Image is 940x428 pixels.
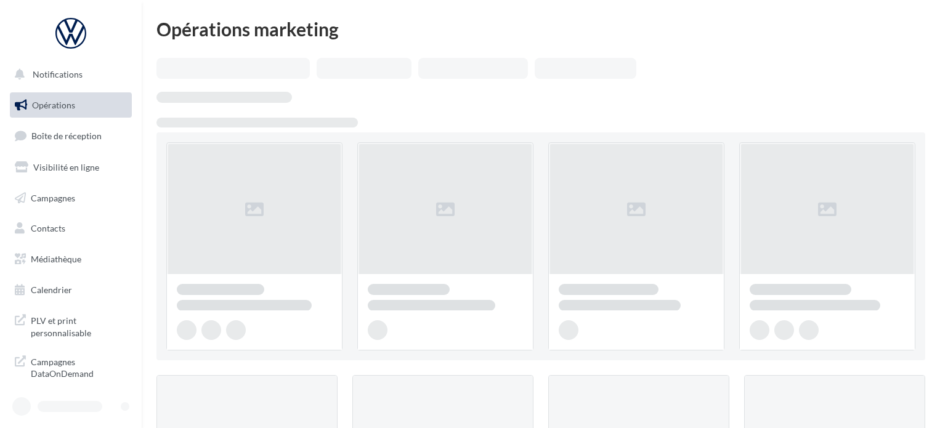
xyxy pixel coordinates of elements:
a: Campagnes [7,185,134,211]
span: Calendrier [31,285,72,295]
span: Médiathèque [31,254,81,264]
a: Médiathèque [7,246,134,272]
span: Campagnes [31,192,75,203]
div: Opérations marketing [156,20,925,38]
span: PLV et print personnalisable [31,312,127,339]
span: Boîte de réception [31,131,102,141]
a: Calendrier [7,277,134,303]
span: Contacts [31,223,65,233]
a: PLV et print personnalisable [7,307,134,344]
span: Campagnes DataOnDemand [31,353,127,380]
a: Boîte de réception [7,123,134,149]
span: Visibilité en ligne [33,162,99,172]
a: Opérations [7,92,134,118]
button: Notifications [7,62,129,87]
a: Contacts [7,216,134,241]
a: Campagnes DataOnDemand [7,349,134,385]
span: Notifications [33,69,83,79]
a: Visibilité en ligne [7,155,134,180]
span: Opérations [32,100,75,110]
